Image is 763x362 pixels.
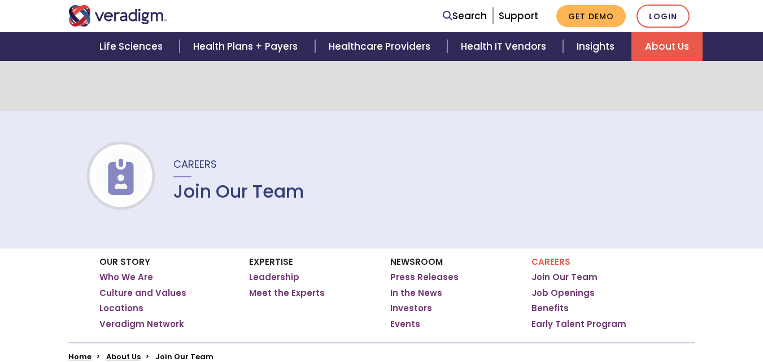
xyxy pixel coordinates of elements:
[631,32,703,61] a: About Us
[563,32,631,61] a: Insights
[180,32,315,61] a: Health Plans + Payers
[106,351,141,362] a: About Us
[390,287,442,299] a: In the News
[68,351,91,362] a: Home
[173,157,217,171] span: Careers
[315,32,447,61] a: Healthcare Providers
[99,287,186,299] a: Culture and Values
[531,319,626,330] a: Early Talent Program
[447,32,563,61] a: Health IT Vendors
[390,272,459,283] a: Press Releases
[99,272,153,283] a: Who We Are
[531,303,569,314] a: Benefits
[99,319,184,330] a: Veradigm Network
[86,32,180,61] a: Life Sciences
[249,287,325,299] a: Meet the Experts
[99,303,143,314] a: Locations
[499,9,538,23] a: Support
[531,287,595,299] a: Job Openings
[443,8,487,24] a: Search
[531,272,598,283] a: Join Our Team
[249,272,299,283] a: Leadership
[390,319,420,330] a: Events
[390,303,432,314] a: Investors
[68,5,167,27] img: Veradigm logo
[636,5,690,28] a: Login
[556,5,626,27] a: Get Demo
[173,181,304,202] h1: Join Our Team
